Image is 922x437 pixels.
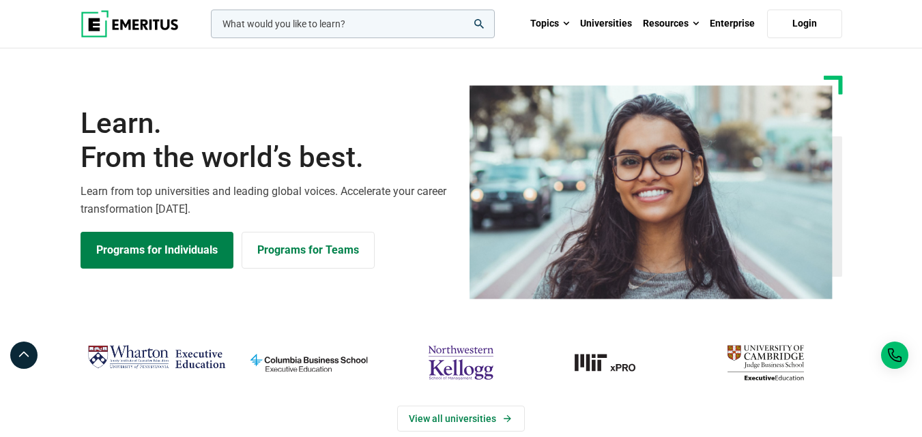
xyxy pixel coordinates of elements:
img: cambridge-judge-business-school [696,340,835,385]
span: From the world’s best. [81,140,453,175]
input: woocommerce-product-search-field-0 [211,10,495,38]
a: Login [767,10,842,38]
a: View Universities [397,406,525,432]
h1: Learn. [81,106,453,175]
a: Explore Programs [81,232,233,269]
a: Explore for Business [242,232,375,269]
a: MIT-xPRO [544,340,682,385]
img: northwestern-kellogg [392,340,530,385]
img: MIT xPRO [544,340,682,385]
p: Learn from top universities and leading global voices. Accelerate your career transformation [DATE]. [81,183,453,217]
img: columbia-business-school [240,340,378,385]
img: Learn from the world's best [470,85,833,299]
img: Wharton Executive Education [87,340,226,374]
